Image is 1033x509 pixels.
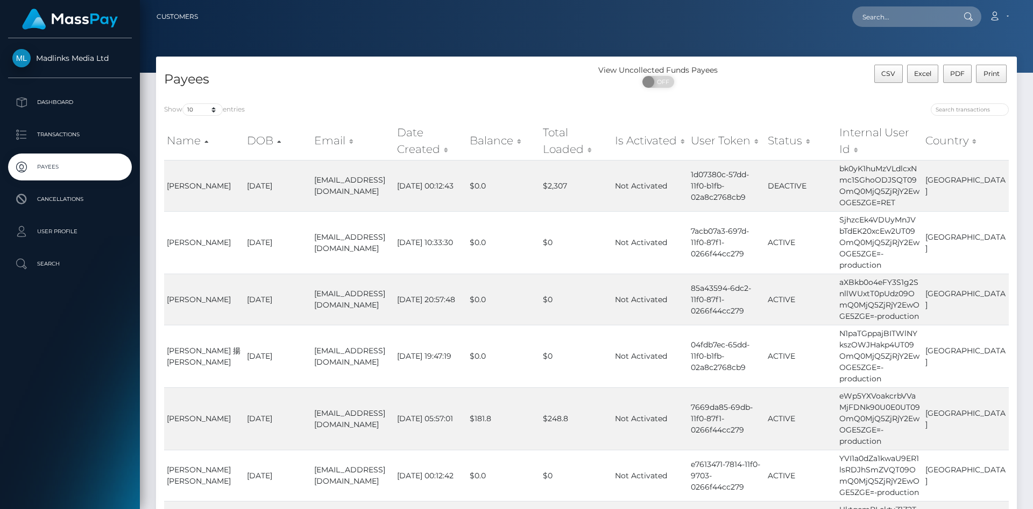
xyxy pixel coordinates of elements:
a: Transactions [8,121,132,148]
a: Payees [8,154,132,180]
td: [PERSON_NAME] [PERSON_NAME] [164,450,244,501]
td: [GEOGRAPHIC_DATA] [923,387,1009,450]
a: Customers [157,5,198,28]
button: PDF [943,65,972,83]
td: 7669da85-69db-11f0-87f1-0266f44cc279 [688,387,765,450]
td: [EMAIL_ADDRESS][DOMAIN_NAME] [312,325,394,387]
td: ACTIVE [765,450,837,501]
h4: Payees [164,70,578,89]
td: ACTIVE [765,274,837,325]
img: Madlinks Media Ltd [12,49,31,67]
td: [PERSON_NAME] [164,387,244,450]
td: [EMAIL_ADDRESS][DOMAIN_NAME] [312,274,394,325]
td: [GEOGRAPHIC_DATA] [923,325,1009,387]
td: [DATE] [244,387,312,450]
td: ACTIVE [765,211,837,274]
td: [PERSON_NAME] [164,160,244,211]
td: [DATE] [244,450,312,501]
td: [GEOGRAPHIC_DATA] [923,211,1009,274]
td: [DATE] 00:12:42 [394,450,468,501]
td: $0.0 [467,211,540,274]
span: Print [984,69,1000,78]
td: ACTIVE [765,325,837,387]
td: $0.0 [467,450,540,501]
td: YVI1a0dZa1kwaU9ER1lsRDJhSmZVQT09OmQ0MjQ5ZjRjY2EwOGE5ZGE=-production [837,450,923,501]
select: Showentries [182,103,223,116]
td: [PERSON_NAME] [164,211,244,274]
td: Not Activated [612,211,688,274]
td: DEACTIVE [765,160,837,211]
td: Not Activated [612,274,688,325]
button: Print [976,65,1007,83]
th: Internal User Id: activate to sort column ascending [837,122,923,160]
span: OFF [648,76,675,88]
td: [EMAIL_ADDRESS][DOMAIN_NAME] [312,450,394,501]
input: Search... [852,6,953,27]
td: $181.8 [467,387,540,450]
td: [DATE] [244,211,312,274]
td: [PERSON_NAME] 揚 [PERSON_NAME] [164,325,244,387]
td: 85a43594-6dc2-11f0-87f1-0266f44cc279 [688,274,765,325]
td: Not Activated [612,160,688,211]
th: Balance: activate to sort column ascending [467,122,540,160]
p: User Profile [12,224,128,240]
td: ACTIVE [765,387,837,450]
td: 7acb07a3-697d-11f0-87f1-0266f44cc279 [688,211,765,274]
th: Date Created: activate to sort column ascending [394,122,468,160]
th: Email: activate to sort column ascending [312,122,394,160]
td: bk0yK1huMzVLdlcxNmc1SGhoODJSQT09OmQ0MjQ5ZjRjY2EwOGE5ZGE=RET [837,160,923,211]
th: Name: activate to sort column ascending [164,122,244,160]
th: Country: activate to sort column ascending [923,122,1009,160]
a: User Profile [8,218,132,245]
td: [EMAIL_ADDRESS][DOMAIN_NAME] [312,387,394,450]
span: Madlinks Media Ltd [8,53,132,63]
button: CSV [874,65,903,83]
p: Dashboard [12,94,128,110]
input: Search transactions [931,103,1009,116]
img: MassPay Logo [22,9,118,30]
td: Not Activated [612,450,688,501]
td: $0 [540,274,612,325]
td: aXBkb0o4eFY3S1g2SnllWUxtT0pUdz09OmQ0MjQ5ZjRjY2EwOGE5ZGE=-production [837,274,923,325]
span: CSV [881,69,895,78]
td: $0.0 [467,274,540,325]
td: [DATE] [244,274,312,325]
td: $0.0 [467,325,540,387]
td: Not Activated [612,325,688,387]
span: PDF [950,69,965,78]
td: [GEOGRAPHIC_DATA] [923,274,1009,325]
td: [DATE] 20:57:48 [394,274,468,325]
p: Search [12,256,128,272]
td: $0 [540,325,612,387]
td: [DATE] [244,325,312,387]
th: DOB: activate to sort column descending [244,122,312,160]
td: 1d07380c-57dd-11f0-b1fb-02a8c2768cb9 [688,160,765,211]
td: e7613471-7814-11f0-9703-0266f44cc279 [688,450,765,501]
td: Not Activated [612,387,688,450]
p: Transactions [12,127,128,143]
div: View Uncollected Funds Payees [586,65,730,76]
th: Status: activate to sort column ascending [765,122,837,160]
td: [GEOGRAPHIC_DATA] [923,160,1009,211]
td: [EMAIL_ADDRESS][DOMAIN_NAME] [312,211,394,274]
span: Excel [914,69,931,78]
th: Total Loaded: activate to sort column ascending [540,122,612,160]
td: [DATE] 05:57:01 [394,387,468,450]
label: Show entries [164,103,245,116]
th: Is Activated: activate to sort column ascending [612,122,688,160]
td: N1paTGppajBITWlNYkszOWJHakp4UT09OmQ0MjQ5ZjRjY2EwOGE5ZGE=-production [837,325,923,387]
td: [DATE] 19:47:19 [394,325,468,387]
td: eWp5YXVoakcrbVVaMjFDNk90U0E0UT09OmQ0MjQ5ZjRjY2EwOGE5ZGE=-production [837,387,923,450]
th: User Token: activate to sort column ascending [688,122,765,160]
td: $248.8 [540,387,612,450]
td: [DATE] 10:33:30 [394,211,468,274]
td: [PERSON_NAME] [164,274,244,325]
td: $0 [540,450,612,501]
td: [GEOGRAPHIC_DATA] [923,450,1009,501]
td: $0 [540,211,612,274]
td: $0.0 [467,160,540,211]
td: $2,307 [540,160,612,211]
a: Dashboard [8,89,132,116]
td: SjhzcEk4VDUyMnJVbTdEK20xcEw2UT09OmQ0MjQ5ZjRjY2EwOGE5ZGE=-production [837,211,923,274]
p: Cancellations [12,191,128,207]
